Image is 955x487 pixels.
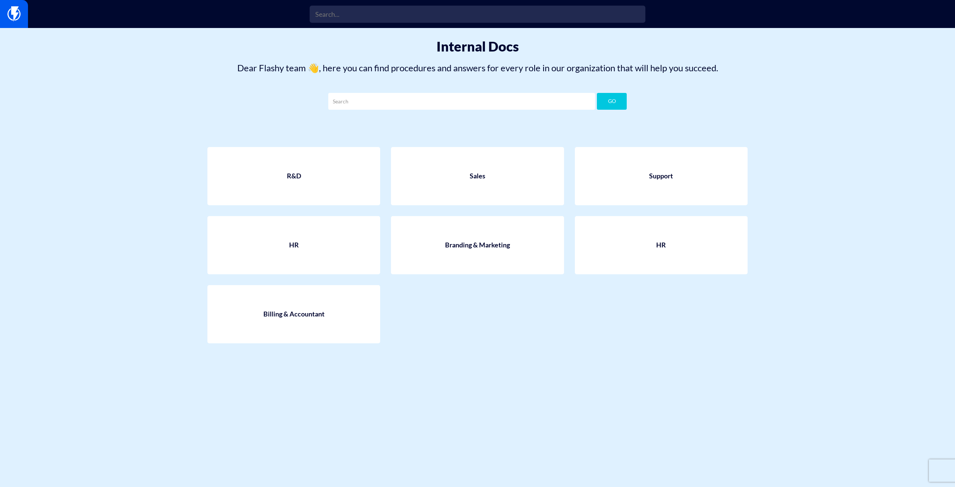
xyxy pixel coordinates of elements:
[656,240,666,250] span: HR
[391,147,564,205] a: Sales
[11,39,944,54] h1: Internal Docs
[470,171,485,181] span: Sales
[289,240,299,250] span: HR
[445,240,510,250] span: Branding & Marketing
[328,93,595,110] input: Search
[575,216,748,274] a: HR
[263,309,325,319] span: Billing & Accountant
[207,216,380,274] a: HR
[310,6,645,23] input: Search...
[391,216,564,274] a: Branding & Marketing
[207,147,380,205] a: R&D
[597,93,627,110] button: GO
[11,62,944,74] p: Dear Flashy team 👋, here you can find procedures and answers for every role in our organization t...
[649,171,673,181] span: Support
[207,285,380,343] a: Billing & Accountant
[575,147,748,205] a: Support
[287,171,301,181] span: R&D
